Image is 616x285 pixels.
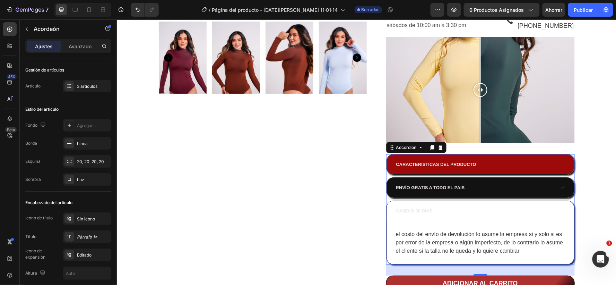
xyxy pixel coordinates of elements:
[77,141,88,146] font: Línea
[278,140,361,150] div: Rich Text Editor. Editing area: main
[269,256,458,272] button: ADICIONAR AL CARRITO
[77,123,96,128] font: Agregar...
[470,7,524,13] font: 0 productos asignados
[25,215,53,220] font: Icono de título
[3,3,52,17] button: 7
[278,163,349,174] div: Rich Text Editor. Editing area: main
[212,7,338,13] font: Página del producto - [DATE][PERSON_NAME] 11:01:14
[269,17,458,124] img: Title
[8,74,15,79] font: 450
[25,123,37,128] font: Fondo
[63,267,111,279] input: Auto
[25,200,72,205] font: Encabezado del artículo
[279,211,448,236] p: el costo del envío de devolución lo asume la empresa si y solo si es por error de la empresa o al...
[25,83,41,89] font: Artículo
[25,270,37,276] font: Altura
[279,189,316,194] strong: CAMBIO 30 DÍAS
[279,166,348,171] strong: ENVÍO GRATIS A TODO EL PAIS
[236,34,244,42] button: Carousel Next Arrow
[131,3,159,17] div: Deshacer/Rehacer
[77,216,95,221] font: Sin icono
[25,248,45,260] font: Icono de expansión
[25,177,41,182] font: Sombra
[326,259,401,269] div: ADICIONAR AL CARRITO
[25,67,64,73] font: Gestión de artículos
[77,159,104,164] font: 20, 20, 20, 20
[34,25,93,33] p: Acordeón
[77,234,97,240] font: Párrafo 1*
[464,3,540,17] button: 0 productos asignados
[362,7,379,12] font: Borrador
[7,127,15,132] font: Beta
[401,2,457,11] p: [PHONE_NUMBER]
[568,3,599,17] button: Publicar
[35,43,53,49] font: Ajustes
[278,186,317,197] div: Rich Text Editor. Editing area: main
[45,6,49,13] font: 7
[25,107,59,112] font: Estilo del artículo
[77,252,92,258] font: Editado
[25,159,41,164] font: Esquina
[77,84,97,89] font: 3 artículos
[543,3,565,17] button: Ahorrar
[209,7,211,13] font: /
[608,241,611,245] font: 1
[546,7,563,13] font: Ahorrar
[77,177,84,182] font: Luz
[592,251,609,268] iframe: Chat en vivo de Intercom
[25,141,37,146] font: Borde
[25,234,36,239] font: Título
[574,7,593,13] font: Publicar
[34,25,60,32] font: Acordeón
[69,43,92,49] font: Avanzado
[278,125,301,131] div: Accordion
[279,142,359,148] strong: CARACTERISTICAS DEL PRODUCTO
